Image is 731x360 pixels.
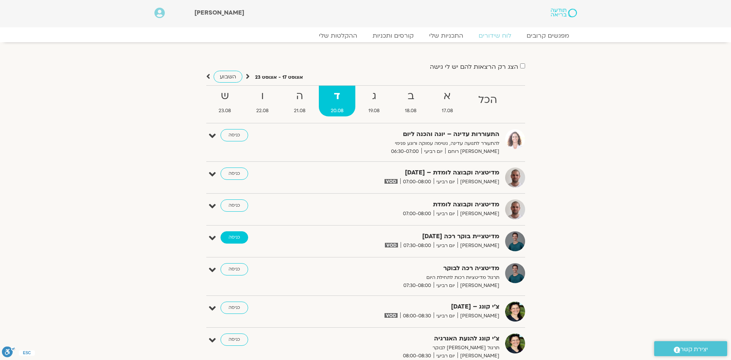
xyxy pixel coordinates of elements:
span: 06:30-07:00 [388,148,421,156]
span: [PERSON_NAME] [457,282,499,290]
strong: מדיטציה וקבוצה לומדת [311,199,499,210]
span: [PERSON_NAME] [457,352,499,360]
a: לוח שידורים [471,32,519,40]
a: קורסים ותכניות [365,32,421,40]
strong: ה [282,88,317,105]
nav: Menu [154,32,577,40]
strong: צ'י קונג להנעת האנרגיה [311,333,499,344]
p: להתעורר לתנועה עדינה, נשימה עמוקה ורוגע פנימי [311,139,499,148]
span: 07:00-08:00 [400,210,434,218]
a: כניסה [220,199,248,212]
span: יצירת קשר [680,344,708,355]
a: יצירת קשר [654,341,727,356]
a: כניסה [220,129,248,141]
a: כניסה [220,302,248,314]
span: 07:30-08:00 [401,282,434,290]
span: יום רביעי [434,312,457,320]
span: 08:00-08:30 [400,312,434,320]
strong: התעוררות עדינה – יוגה והכנה ליום [311,129,499,139]
a: השבוע [214,71,242,83]
strong: צ'י קונג – [DATE] [311,302,499,312]
p: תרגול מדיטציות רכות לתחילת היום [311,274,499,282]
span: 17.08 [430,107,465,115]
strong: ג [357,88,392,105]
img: vodicon [385,243,398,247]
span: 07:30-08:00 [401,242,434,250]
span: 08:00-08:30 [400,352,434,360]
strong: ש [207,88,243,105]
img: vodicon [385,313,397,318]
span: 22.08 [244,107,280,115]
strong: ד [319,88,355,105]
a: כניסה [220,333,248,346]
a: מפגשים קרובים [519,32,577,40]
a: ו22.08 [244,86,280,116]
strong: א [430,88,465,105]
a: ה21.08 [282,86,317,116]
span: 20.08 [319,107,355,115]
a: הכל [466,86,509,116]
a: ב18.08 [393,86,428,116]
strong: הכל [466,91,509,109]
p: תרגול [PERSON_NAME] לבוקר [311,344,499,352]
a: ג19.08 [357,86,392,116]
span: [PERSON_NAME] [457,242,499,250]
a: התכניות שלי [421,32,471,40]
span: [PERSON_NAME] [457,178,499,186]
span: יום רביעי [434,178,457,186]
strong: מדיטציית בוקר רכה [DATE] [311,231,499,242]
strong: ו [244,88,280,105]
span: יום רביעי [434,352,457,360]
span: יום רביעי [434,210,457,218]
span: 23.08 [207,107,243,115]
p: אוגוסט 17 - אוגוסט 23 [255,73,303,81]
a: כניסה [220,168,248,180]
strong: מדיטציה וקבוצה לומדת – [DATE] [311,168,499,178]
a: כניסה [220,263,248,275]
span: [PERSON_NAME] רוחם [445,148,499,156]
span: יום רביעי [434,242,457,250]
span: יום רביעי [434,282,457,290]
strong: מדיטציה רכה לבוקר [311,263,499,274]
strong: ב [393,88,428,105]
span: 19.08 [357,107,392,115]
span: 18.08 [393,107,428,115]
a: ההקלטות שלי [311,32,365,40]
a: א17.08 [430,86,465,116]
img: vodicon [385,179,397,184]
span: 21.08 [282,107,317,115]
a: ד20.08 [319,86,355,116]
span: [PERSON_NAME] [457,312,499,320]
span: השבוע [220,73,236,80]
span: יום רביעי [421,148,445,156]
a: כניסה [220,231,248,244]
span: [PERSON_NAME] [457,210,499,218]
a: ש23.08 [207,86,243,116]
label: הצג רק הרצאות להם יש לי גישה [430,63,518,70]
span: [PERSON_NAME] [194,8,244,17]
span: 07:00-08:00 [400,178,434,186]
